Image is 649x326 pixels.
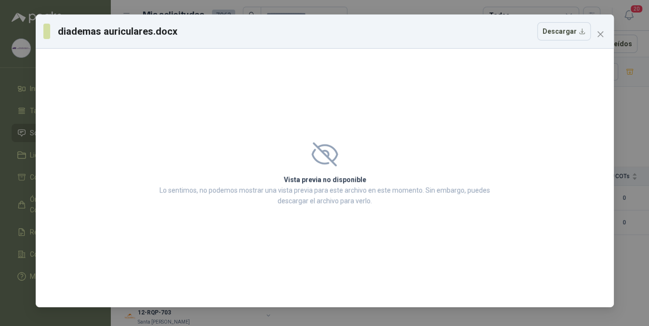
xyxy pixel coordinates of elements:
[58,24,178,39] h3: diademas auriculares.docx
[596,30,604,38] span: close
[157,174,493,185] h2: Vista previa no disponible
[537,22,591,40] button: Descargar
[593,26,608,42] button: Close
[157,185,493,206] p: Lo sentimos, no podemos mostrar una vista previa para este archivo en este momento. Sin embargo, ...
